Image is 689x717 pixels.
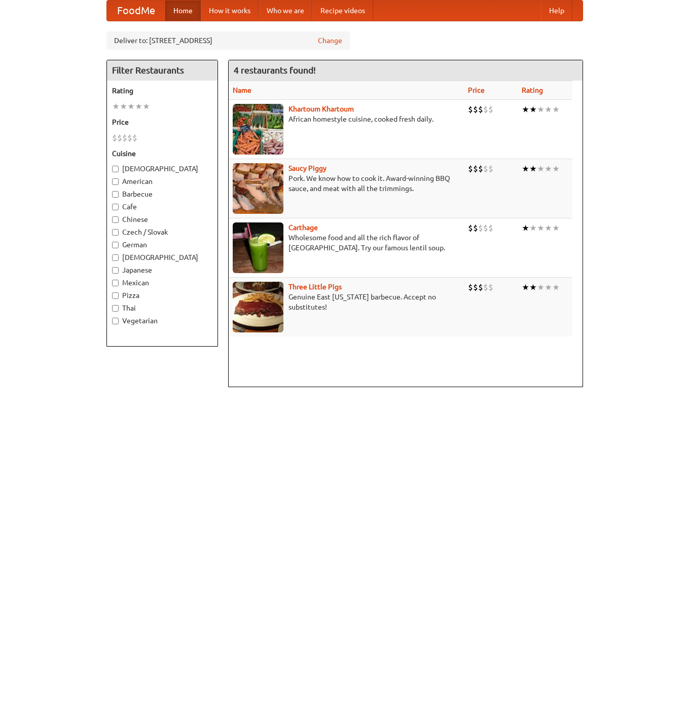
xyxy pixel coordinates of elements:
[112,166,119,172] input: [DEMOGRAPHIC_DATA]
[112,148,212,159] h5: Cuisine
[552,104,560,115] li: ★
[537,163,545,174] li: ★
[112,178,119,185] input: American
[112,303,212,313] label: Thai
[473,163,478,174] li: $
[537,104,545,115] li: ★
[233,222,283,273] img: carthage.jpg
[478,282,483,293] li: $
[112,278,212,288] label: Mexican
[112,267,119,274] input: Japanese
[537,282,545,293] li: ★
[552,163,560,174] li: ★
[233,292,460,312] p: Genuine East [US_STATE] barbecue. Accept no substitutes!
[112,292,119,299] input: Pizza
[537,222,545,234] li: ★
[522,163,529,174] li: ★
[112,240,212,250] label: German
[468,163,473,174] li: $
[120,101,127,112] li: ★
[233,86,251,94] a: Name
[112,101,120,112] li: ★
[552,222,560,234] li: ★
[288,283,342,291] a: Three Little Pigs
[112,316,212,326] label: Vegetarian
[529,104,537,115] li: ★
[478,104,483,115] li: $
[112,265,212,275] label: Japanese
[318,35,342,46] a: Change
[233,114,460,124] p: African homestyle cuisine, cooked fresh daily.
[112,227,212,237] label: Czech / Slovak
[478,163,483,174] li: $
[201,1,259,21] a: How it works
[545,104,552,115] li: ★
[545,282,552,293] li: ★
[468,104,473,115] li: $
[233,104,283,155] img: khartoum.jpg
[142,101,150,112] li: ★
[132,132,137,143] li: $
[233,233,460,253] p: Wholesome food and all the rich flavor of [GEOGRAPHIC_DATA]. Try our famous lentil soup.
[473,282,478,293] li: $
[288,223,318,232] a: Carthage
[478,222,483,234] li: $
[483,282,488,293] li: $
[112,202,212,212] label: Cafe
[522,104,529,115] li: ★
[468,282,473,293] li: $
[233,173,460,194] p: Pork. We know how to cook it. Award-winning BBQ sauce, and meat with all the trimmings.
[112,189,212,199] label: Barbecue
[473,104,478,115] li: $
[483,163,488,174] li: $
[233,282,283,332] img: littlepigs.jpg
[112,176,212,186] label: American
[541,1,572,21] a: Help
[288,105,354,113] a: Khartoum Khartoum
[552,282,560,293] li: ★
[473,222,478,234] li: $
[112,204,119,210] input: Cafe
[112,252,212,262] label: [DEMOGRAPHIC_DATA]
[233,163,283,214] img: saucy.jpg
[112,290,212,300] label: Pizza
[112,305,119,312] input: Thai
[127,101,135,112] li: ★
[165,1,201,21] a: Home
[522,222,529,234] li: ★
[522,282,529,293] li: ★
[259,1,312,21] a: Who we are
[483,104,488,115] li: $
[127,132,132,143] li: $
[545,163,552,174] li: ★
[288,164,327,172] a: Saucy Piggy
[529,282,537,293] li: ★
[112,242,119,248] input: German
[545,222,552,234] li: ★
[135,101,142,112] li: ★
[112,216,119,223] input: Chinese
[529,222,537,234] li: ★
[112,229,119,236] input: Czech / Slovak
[488,104,493,115] li: $
[106,31,350,50] div: Deliver to: [STREET_ADDRESS]
[112,86,212,96] h5: Rating
[468,222,473,234] li: $
[112,191,119,198] input: Barbecue
[488,282,493,293] li: $
[483,222,488,234] li: $
[312,1,373,21] a: Recipe videos
[112,280,119,286] input: Mexican
[234,65,316,75] ng-pluralize: 4 restaurants found!
[488,222,493,234] li: $
[107,60,217,81] h4: Filter Restaurants
[112,214,212,224] label: Chinese
[112,318,119,324] input: Vegetarian
[529,163,537,174] li: ★
[117,132,122,143] li: $
[468,86,485,94] a: Price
